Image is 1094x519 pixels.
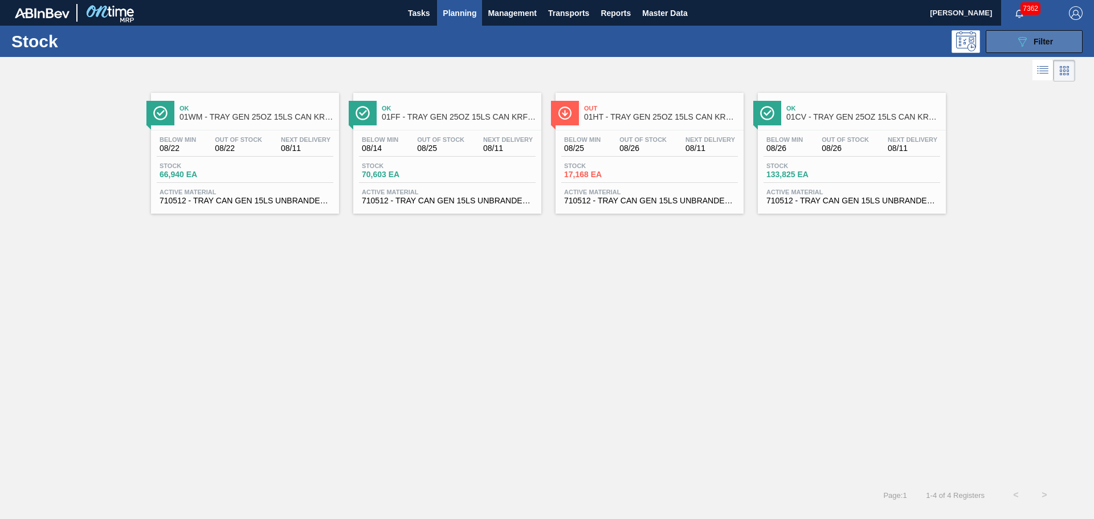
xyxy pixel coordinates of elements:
[1069,6,1083,20] img: Logout
[619,136,667,143] span: Out Of Stock
[281,136,330,143] span: Next Delivery
[1030,481,1059,509] button: >
[362,170,442,179] span: 70,603 EA
[281,144,330,153] span: 08/11
[362,162,442,169] span: Stock
[558,106,572,120] img: Ícone
[564,197,735,205] span: 710512 - TRAY CAN GEN 15LS UNBRANDED 25OZ GEN COR
[766,136,803,143] span: Below Min
[1001,5,1038,21] button: Notifications
[952,30,980,53] div: Programming: no user selected
[362,197,533,205] span: 710512 - TRAY CAN GEN 15LS UNBRANDED 25OZ GEN COR
[179,113,333,121] span: 01WM - TRAY GEN 25OZ 15LS CAN KRFT 1590-J
[160,189,330,195] span: Active Material
[179,105,333,112] span: Ok
[443,6,476,20] span: Planning
[362,136,398,143] span: Below Min
[548,6,589,20] span: Transports
[406,6,431,20] span: Tasks
[822,144,869,153] span: 08/26
[986,30,1083,53] button: Filter
[766,197,937,205] span: 710512 - TRAY CAN GEN 15LS UNBRANDED 25OZ GEN COR
[760,106,774,120] img: Ícone
[362,189,533,195] span: Active Material
[642,6,687,20] span: Master Data
[382,113,536,121] span: 01FF - TRAY GEN 25OZ 15LS CAN KRFT 1590-J
[1020,2,1040,15] span: 7362
[924,491,985,500] span: 1 - 4 of 4 Registers
[619,144,667,153] span: 08/26
[417,144,464,153] span: 08/25
[564,170,644,179] span: 17,168 EA
[417,136,464,143] span: Out Of Stock
[11,35,182,48] h1: Stock
[142,84,345,214] a: ÍconeOk01WM - TRAY GEN 25OZ 15LS CAN KRFT 1590-JBelow Min08/22Out Of Stock08/22Next Delivery08/11...
[382,105,536,112] span: Ok
[786,113,940,121] span: 01CV - TRAY GEN 25OZ 15LS CAN KRFT 1590-J
[888,144,937,153] span: 08/11
[564,136,601,143] span: Below Min
[766,170,846,179] span: 133,825 EA
[160,170,239,179] span: 66,940 EA
[160,144,196,153] span: 08/22
[786,105,940,112] span: Ok
[483,144,533,153] span: 08/11
[564,189,735,195] span: Active Material
[362,144,398,153] span: 08/14
[601,6,631,20] span: Reports
[564,144,601,153] span: 08/25
[766,144,803,153] span: 08/26
[15,8,70,18] img: TNhmsLtSVTkK8tSr43FrP2fwEKptu5GPRR3wAAAABJRU5ErkJggg==
[584,105,738,112] span: Out
[160,162,239,169] span: Stock
[766,189,937,195] span: Active Material
[215,136,262,143] span: Out Of Stock
[483,136,533,143] span: Next Delivery
[1034,37,1053,46] span: Filter
[822,136,869,143] span: Out Of Stock
[345,84,547,214] a: ÍconeOk01FF - TRAY GEN 25OZ 15LS CAN KRFT 1590-JBelow Min08/14Out Of Stock08/25Next Delivery08/11...
[883,491,907,500] span: Page : 1
[766,162,846,169] span: Stock
[749,84,952,214] a: ÍconeOk01CV - TRAY GEN 25OZ 15LS CAN KRFT 1590-JBelow Min08/26Out Of Stock08/26Next Delivery08/11...
[547,84,749,214] a: ÍconeOut01HT - TRAY GEN 25OZ 15LS CAN KRFT 1590-JBelow Min08/25Out Of Stock08/26Next Delivery08/1...
[160,197,330,205] span: 710512 - TRAY CAN GEN 15LS UNBRANDED 25OZ GEN COR
[685,144,735,153] span: 08/11
[1002,481,1030,509] button: <
[888,136,937,143] span: Next Delivery
[153,106,168,120] img: Ícone
[160,136,196,143] span: Below Min
[685,136,735,143] span: Next Delivery
[488,6,537,20] span: Management
[584,113,738,121] span: 01HT - TRAY GEN 25OZ 15LS CAN KRFT 1590-J
[1054,60,1075,81] div: Card Vision
[356,106,370,120] img: Ícone
[1032,60,1054,81] div: List Vision
[564,162,644,169] span: Stock
[215,144,262,153] span: 08/22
